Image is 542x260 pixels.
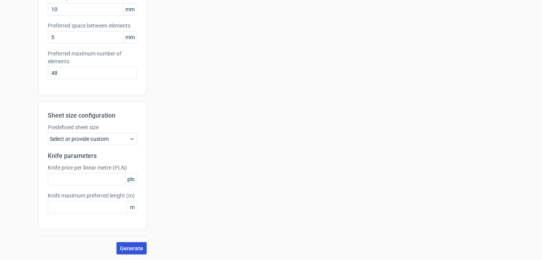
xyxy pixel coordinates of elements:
[123,3,137,15] span: mm
[48,123,137,131] label: Predefined sheet size
[48,22,137,29] label: Preferred space between elements
[48,164,137,172] label: Knife price per linear metre (PLN)
[128,201,137,213] span: m
[120,246,143,251] span: Generate
[116,242,147,255] button: Generate
[123,31,137,43] span: mm
[48,151,137,161] h2: Knife parameters
[125,173,137,185] span: pln
[48,50,137,65] label: Preferred maximum number of elements
[48,133,137,145] div: Select or provide custom
[48,192,137,199] label: Knife maximum preferred lenght (m)
[48,111,137,120] h2: Sheet size configuration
